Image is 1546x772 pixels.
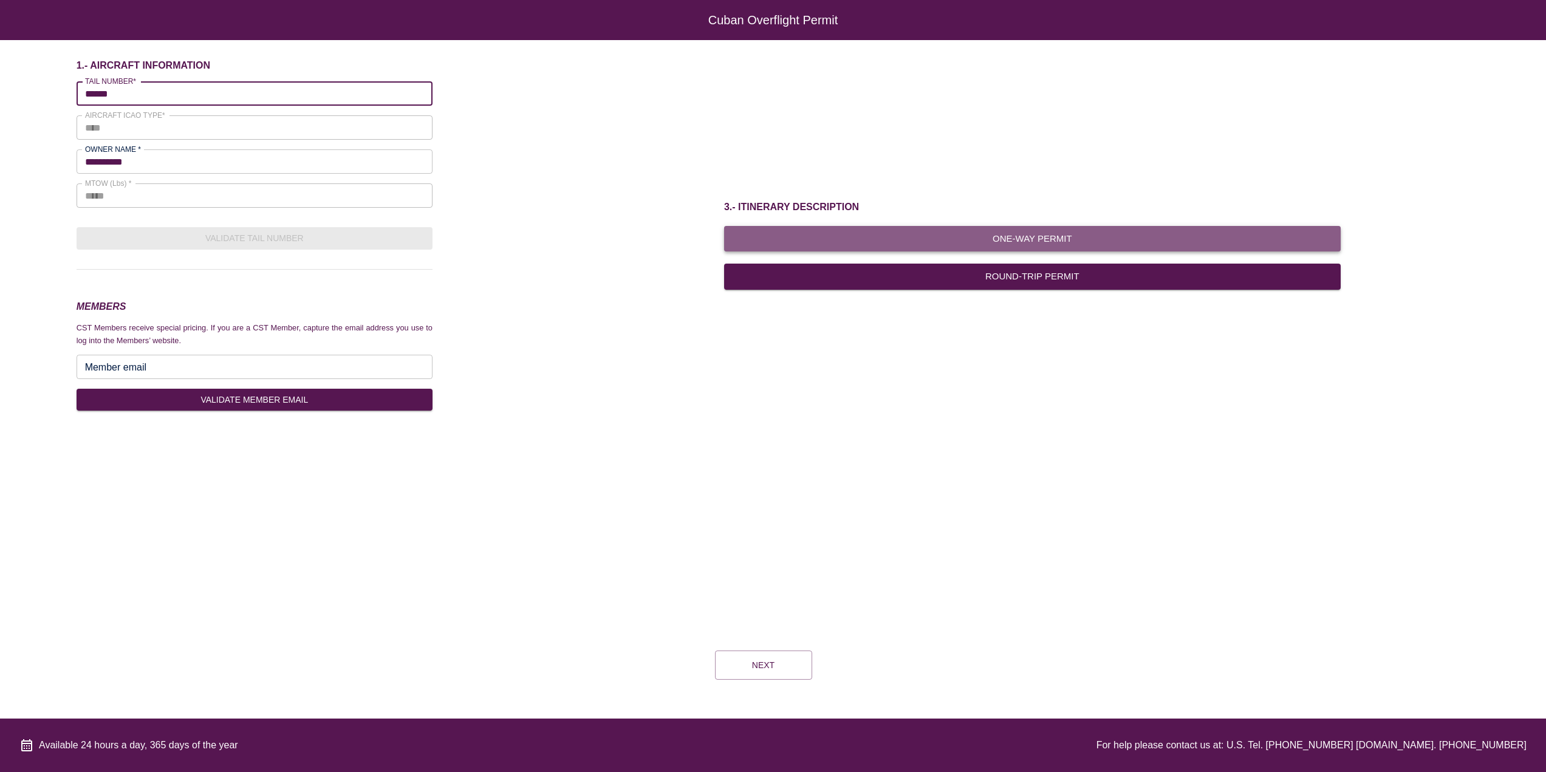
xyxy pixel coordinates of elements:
[85,144,141,154] label: OWNER NAME *
[715,651,812,680] button: Next
[724,226,1341,251] button: One-Way Permit
[724,200,1341,214] h1: 3.- ITINERARY DESCRIPTION
[1096,738,1527,753] div: For help please contact us at: U.S. Tel. [PHONE_NUMBER] [DOMAIN_NAME]. [PHONE_NUMBER]
[85,178,131,188] label: MTOW (Lbs) *
[77,299,433,315] h3: MEMBERS
[85,76,136,86] label: TAIL NUMBER*
[724,264,1341,289] button: Round-Trip Permit
[77,322,433,347] p: CST Members receive special pricing. If you are a CST Member, capture the email address you use t...
[19,738,238,753] div: Available 24 hours a day, 365 days of the year
[85,110,165,120] label: AIRCRAFT ICAO TYPE*
[49,19,1497,21] h6: Cuban Overflight Permit
[77,60,433,72] h6: 1.- AIRCRAFT INFORMATION
[77,389,433,411] button: VALIDATE MEMBER EMAIL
